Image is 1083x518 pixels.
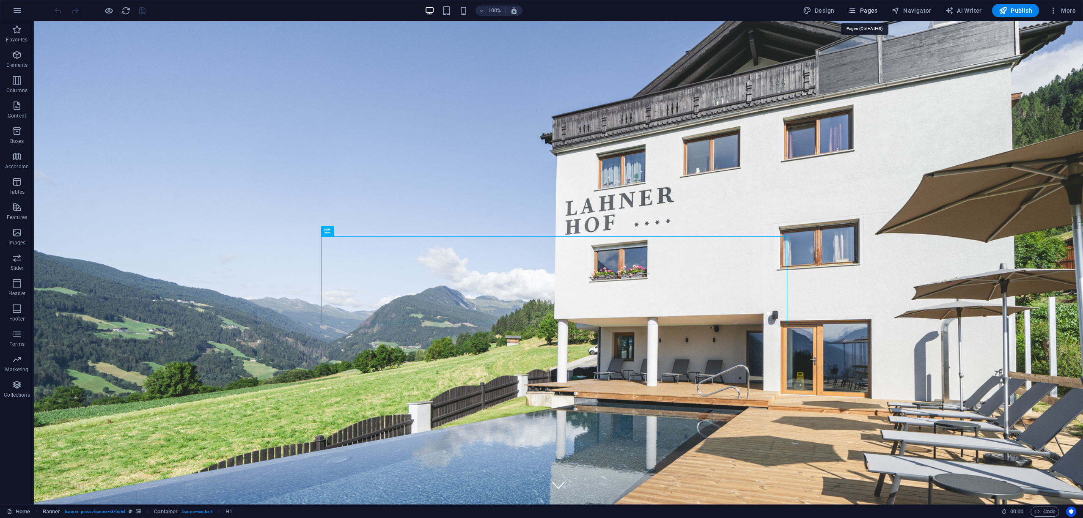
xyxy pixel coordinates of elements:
h6: Session time [1001,507,1024,517]
button: AI Writer [942,4,985,17]
p: Favorites [6,36,27,43]
p: Header [8,290,25,297]
button: 100% [476,5,506,16]
p: Accordion [5,163,29,170]
i: Reload page [121,6,131,16]
p: Columns [6,87,27,94]
button: Usercentrics [1066,507,1076,517]
span: 00 00 [1010,507,1023,517]
span: Pages [848,6,877,15]
p: Content [8,112,26,119]
span: Click to select. Double-click to edit [43,507,60,517]
button: Pages [844,4,881,17]
button: Code [1031,507,1059,517]
p: Footer [9,315,25,322]
button: Navigator [888,4,935,17]
p: Features [7,214,27,221]
i: This element is a customizable preset [129,509,132,514]
a: Click to cancel selection. Double-click to open Pages [7,507,30,517]
span: Navigator [891,6,932,15]
p: Marketing [5,366,28,373]
p: Boxes [10,138,24,145]
span: More [1049,6,1076,15]
i: This element contains a background [136,509,141,514]
p: Forms [9,341,25,348]
h6: 100% [488,5,502,16]
button: Design [800,4,838,17]
span: . banner-content [181,507,212,517]
span: Click to select. Double-click to edit [225,507,232,517]
p: Elements [6,62,28,69]
span: Click to select. Double-click to edit [154,507,178,517]
span: Publish [999,6,1032,15]
span: . banner .preset-banner-v3-hotel [63,507,125,517]
p: Images [8,239,26,246]
span: AI Writer [945,6,982,15]
button: More [1046,4,1079,17]
button: reload [121,5,131,16]
p: Slider [11,265,24,271]
p: Collections [4,392,30,398]
i: On resize automatically adjust zoom level to fit chosen device. [510,7,518,14]
button: Publish [992,4,1039,17]
span: Design [803,6,835,15]
span: : [1016,508,1017,515]
button: Click here to leave preview mode and continue editing [104,5,114,16]
div: Design (Ctrl+Alt+Y) [800,4,838,17]
span: Code [1034,507,1056,517]
nav: breadcrumb [43,507,232,517]
p: Tables [9,189,25,195]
